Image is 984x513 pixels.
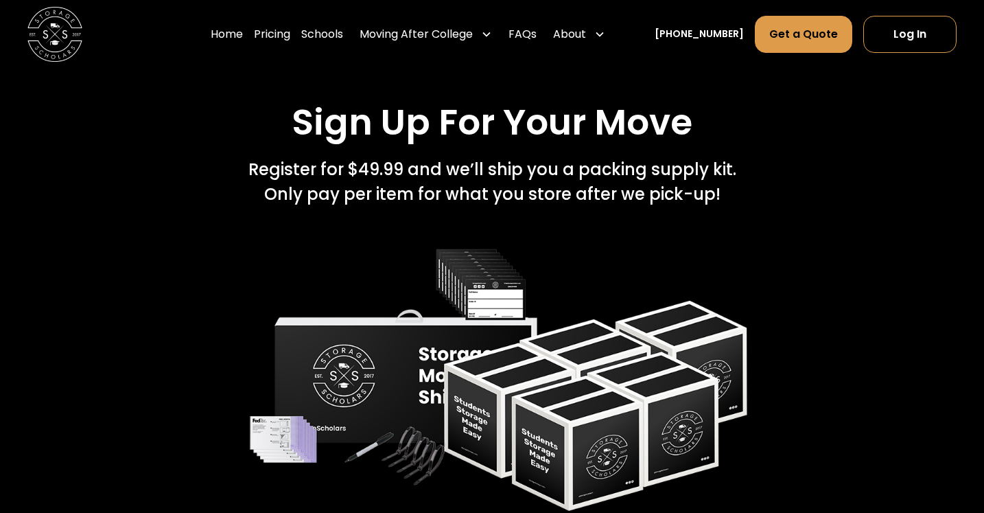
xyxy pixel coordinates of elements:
[301,15,343,54] a: Schools
[254,15,290,54] a: Pricing
[211,15,243,54] a: Home
[508,15,537,54] a: FAQs
[248,157,736,207] div: Register for $49.99 and we’ll ship you a packing supply kit. Only pay per item for what you store...
[27,7,82,62] img: Storage Scholars main logo
[548,15,611,54] div: About
[755,16,852,53] a: Get a Quote
[863,16,957,53] a: Log In
[354,15,497,54] div: Moving After College
[360,26,473,43] div: Moving After College
[553,26,586,43] div: About
[292,101,692,144] h2: Sign Up For Your Move
[655,27,744,41] a: [PHONE_NUMBER]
